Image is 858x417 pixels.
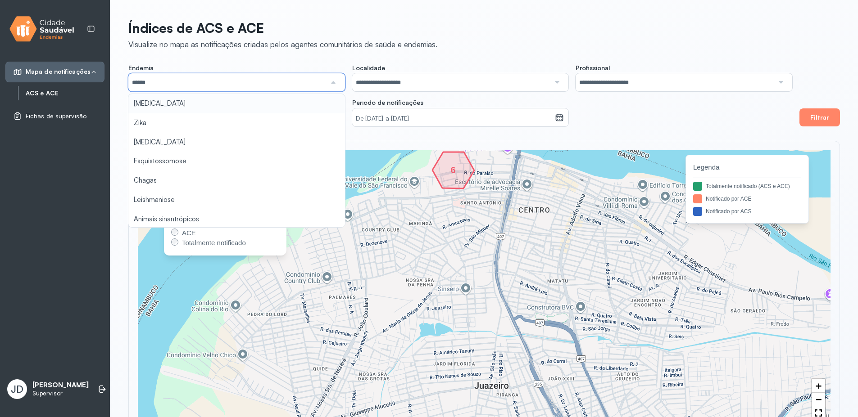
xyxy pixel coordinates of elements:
a: Fichas de supervisão [13,112,97,121]
span: Profissional [576,64,610,72]
div: Totalmente notificado (ACS e ACE) [706,182,790,190]
span: JD [11,383,23,395]
span: − [816,394,822,405]
li: Zika [128,113,345,133]
span: Endemia [128,64,154,72]
div: Visualize no mapa as notificações criadas pelos agentes comunitários de saúde e endemias. [128,40,437,49]
li: Leishmaniose [128,190,345,210]
span: Localidade [352,64,385,72]
span: + [816,380,822,391]
li: Esquistossomose [128,152,345,171]
img: logo.svg [9,14,74,44]
p: Supervisor [32,390,89,397]
span: Totalmente notificado [182,239,246,247]
div: 6 [450,167,456,173]
li: [MEDICAL_DATA] [128,133,345,152]
button: Filtrar [799,108,840,126]
span: Período de notificações [352,99,423,107]
a: Zoom out [812,393,825,406]
a: ACS e ACE [26,88,104,99]
p: [PERSON_NAME] [32,381,89,390]
li: Chagas [128,171,345,190]
a: Zoom in [812,379,825,393]
span: Mapa de notificações [26,68,91,76]
small: De [DATE] a [DATE] [356,114,551,123]
p: Índices de ACS e ACE [128,20,437,36]
span: Legenda [693,162,801,173]
div: Notificado por ACS [706,207,751,215]
span: ACE [182,229,196,237]
li: [MEDICAL_DATA] [128,94,345,113]
div: Notificado por ACE [706,195,751,203]
a: ACS e ACE [26,90,104,97]
li: Animais sinantrópicos [128,210,345,229]
span: Fichas de supervisão [26,112,86,120]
